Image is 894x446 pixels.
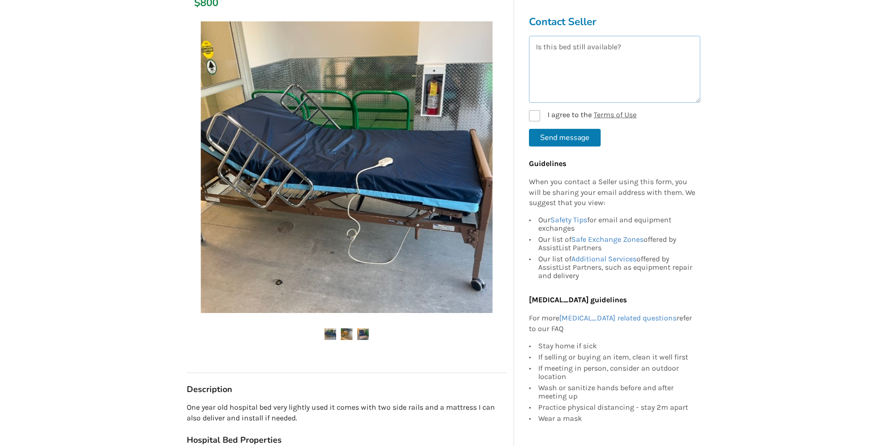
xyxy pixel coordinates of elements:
[538,413,696,423] div: Wear a mask
[529,15,700,28] h3: Contact Seller
[325,328,336,340] img: hospital bed very lightly used-hospital bed-bedroom equipment-pitt meadows-assistlist-listing
[538,382,696,402] div: Wash or sanitize hands before and after meeting up
[529,159,566,168] b: Guidelines
[538,254,696,280] div: Our list of offered by AssistList Partners, such as equipment repair and delivery
[529,36,700,103] textarea: Is this bed still available?
[357,328,369,340] img: hospital bed very lightly used-hospital bed-bedroom equipment-pitt meadows-assistlist-listing
[571,235,643,244] a: Safe Exchange Zones
[187,384,507,395] h3: Description
[538,363,696,382] div: If meeting in person, consider an outdoor location
[538,216,696,234] div: Our for email and equipment exchanges
[550,216,587,225] a: Safety Tips
[341,328,352,340] img: hospital bed very lightly used-hospital bed-bedroom equipment-pitt meadows-assistlist-listing
[187,435,507,446] h3: Hospital Bed Properties
[529,177,696,209] p: When you contact a Seller using this form, you will be sharing your email address with them. We s...
[559,313,677,322] a: [MEDICAL_DATA] related questions
[538,234,696,254] div: Our list of offered by AssistList Partners
[538,402,696,413] div: Practice physical distancing - stay 2m apart
[187,402,507,424] p: One year old hospital bed very lightly used it comes with two side rails and a mattress I can als...
[529,313,696,334] p: For more refer to our FAQ
[538,352,696,363] div: If selling or buying an item, clean it well first
[529,110,637,121] label: I agree to the
[594,110,637,119] a: Terms of Use
[571,255,637,264] a: Additional Services
[529,296,627,305] b: [MEDICAL_DATA] guidelines
[538,342,696,352] div: Stay home if sick
[529,129,601,146] button: Send message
